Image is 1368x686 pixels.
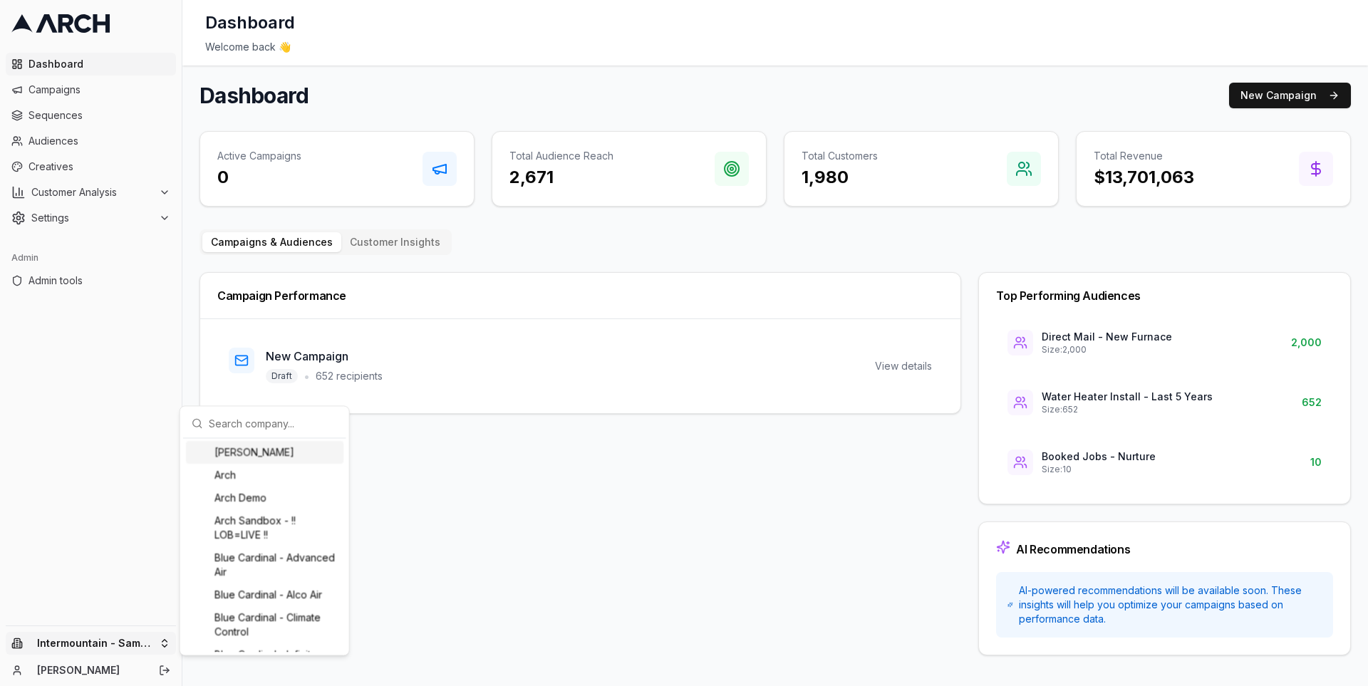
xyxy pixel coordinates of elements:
[186,546,343,583] div: Blue Cardinal - Advanced Air
[186,509,343,546] div: Arch Sandbox - !! LOB=LIVE !!
[186,583,343,606] div: Blue Cardinal - Alco Air
[209,409,338,437] input: Search company...
[186,464,343,487] div: Arch
[186,606,343,643] div: Blue Cardinal - Climate Control
[186,643,343,680] div: Blue Cardinal - Infinity [US_STATE] Air
[186,441,343,464] div: [PERSON_NAME]
[183,438,346,652] div: Suggestions
[186,487,343,509] div: Arch Demo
